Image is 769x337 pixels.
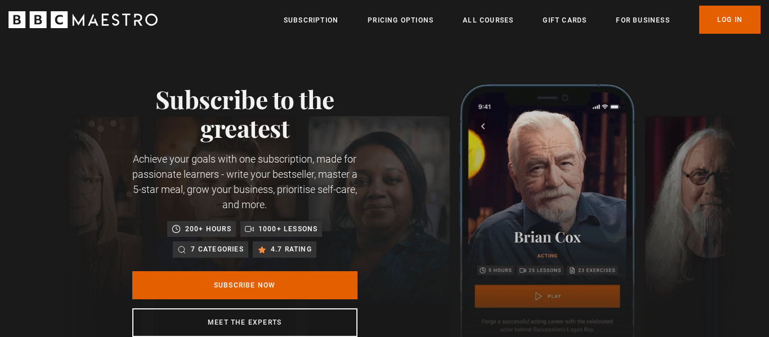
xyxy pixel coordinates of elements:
a: All Courses [463,15,513,26]
a: Pricing Options [368,15,433,26]
p: 4.7 rating [271,244,312,255]
a: Subscribe Now [132,271,357,299]
a: Gift Cards [543,15,587,26]
p: Achieve your goals with one subscription, made for passionate learners - write your bestseller, m... [132,151,357,212]
p: 7 categories [191,244,243,255]
svg: BBC Maestro [8,11,158,28]
h1: Subscribe to the greatest [132,84,357,142]
a: Meet the experts [132,308,357,337]
a: Log In [699,6,761,34]
a: For business [616,15,669,26]
nav: Primary [284,6,761,34]
a: Subscription [284,15,338,26]
p: 1000+ lessons [258,223,318,235]
p: 200+ hours [185,223,231,235]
